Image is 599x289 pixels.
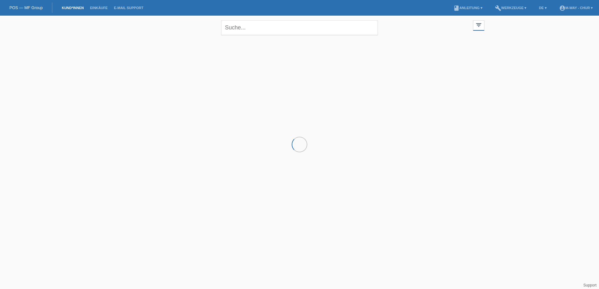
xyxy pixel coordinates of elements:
a: E-Mail Support [111,6,147,10]
i: book [453,5,460,11]
i: build [495,5,501,11]
i: filter_list [475,22,482,28]
a: Support [583,283,596,287]
a: buildWerkzeuge ▾ [492,6,530,10]
input: Suche... [221,20,378,35]
a: Kund*innen [59,6,87,10]
a: account_circlem-way - Chur ▾ [556,6,596,10]
a: Einkäufe [87,6,111,10]
a: POS — MF Group [9,5,43,10]
a: bookAnleitung ▾ [450,6,486,10]
i: account_circle [559,5,565,11]
a: DE ▾ [536,6,550,10]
